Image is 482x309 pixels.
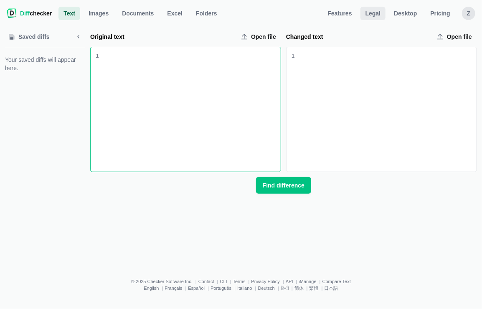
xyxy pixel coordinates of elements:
[292,52,295,61] div: 1
[322,279,351,284] a: Compare Text
[211,286,231,291] a: Português
[426,7,455,20] a: Pricing
[249,33,278,41] span: Open file
[299,279,317,284] a: iManage
[120,9,155,18] span: Documents
[144,286,159,291] a: English
[87,9,110,18] span: Images
[7,8,17,18] img: Diffchecker logo
[117,7,159,20] a: Documents
[188,286,205,291] a: Español
[20,9,52,18] span: checker
[281,286,289,291] a: हिन्दी
[7,7,52,20] a: Diffchecker
[84,7,114,20] a: Images
[256,177,311,194] button: Find difference
[58,7,80,20] a: Text
[72,30,85,43] button: Minimize sidebar
[166,9,185,18] span: Excel
[261,181,306,190] span: Find difference
[389,7,422,20] a: Desktop
[392,9,419,18] span: Desktop
[258,286,275,291] a: Deutsch
[90,33,234,41] label: Original text
[429,9,452,18] span: Pricing
[96,52,99,61] div: 1
[131,279,198,284] li: © 2025 Checker Software Inc.
[17,33,51,41] span: Saved diffs
[62,9,77,18] span: Text
[286,33,430,41] label: Changed text
[194,9,219,18] span: Folders
[238,30,281,43] label: Original text upload
[326,9,353,18] span: Features
[237,286,252,291] a: Italiano
[20,10,30,17] span: Diff
[445,33,474,41] span: Open file
[251,279,280,284] a: Privacy Policy
[198,279,214,284] a: Contact
[99,47,281,172] div: Original text input
[286,279,293,284] a: API
[220,279,227,284] a: CLI
[462,7,475,20] button: Z
[325,286,338,291] a: 日本語
[294,286,304,291] a: 简体
[5,56,85,72] span: Your saved diffs will appear here.
[295,47,477,172] div: Changed text input
[165,286,182,291] a: Français
[364,9,383,18] span: Legal
[434,30,477,43] label: Changed text upload
[309,286,319,291] a: 繁體
[360,7,386,20] a: Legal
[233,279,246,284] a: Terms
[322,7,357,20] a: Features
[162,7,188,20] a: Excel
[191,7,222,20] button: Folders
